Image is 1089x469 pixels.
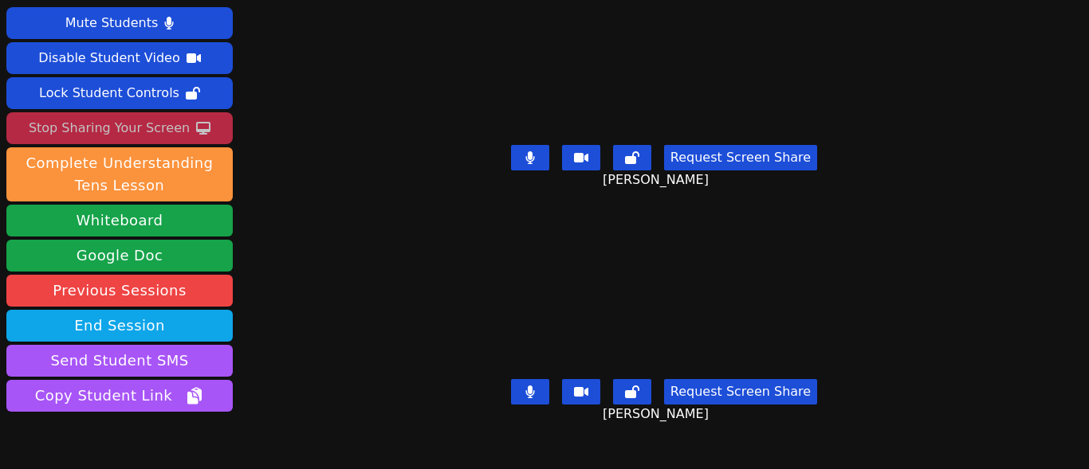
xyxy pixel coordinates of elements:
[6,42,233,74] button: Disable Student Video
[6,345,233,377] button: Send Student SMS
[39,80,179,106] div: Lock Student Controls
[603,170,713,190] span: [PERSON_NAME]
[35,385,204,407] span: Copy Student Link
[6,310,233,342] button: End Session
[664,379,817,405] button: Request Screen Share
[664,145,817,170] button: Request Screen Share
[6,240,233,272] a: Google Doc
[6,77,233,109] button: Lock Student Controls
[6,275,233,307] a: Previous Sessions
[6,112,233,144] button: Stop Sharing Your Screen
[603,405,713,424] span: [PERSON_NAME]
[65,10,158,36] div: Mute Students
[6,380,233,412] button: Copy Student Link
[29,115,190,141] div: Stop Sharing Your Screen
[6,7,233,39] button: Mute Students
[6,147,233,201] button: Complete Understanding Tens Lesson
[38,45,179,71] div: Disable Student Video
[6,205,233,236] button: Whiteboard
